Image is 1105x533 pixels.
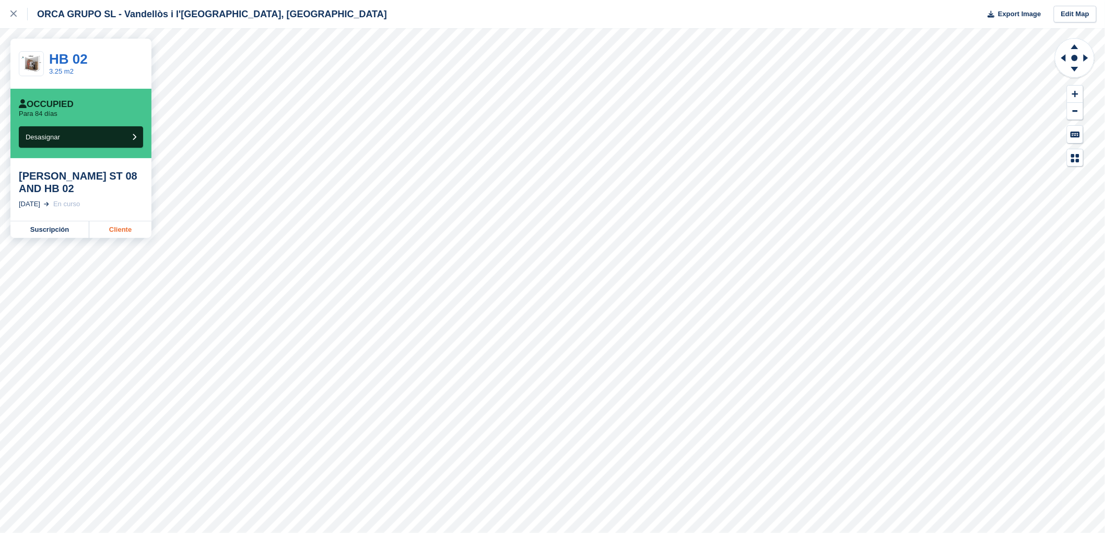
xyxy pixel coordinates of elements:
img: ORCA%20STORAGE%203.25m2%20(1).jpg [19,55,43,73]
p: Para 84 días [19,110,57,118]
button: Zoom Out [1067,103,1083,120]
div: Occupied [19,99,74,110]
button: Zoom In [1067,86,1083,103]
img: arrow-right-light-icn-cde0832a797a2874e46488d9cf13f60e5c3a73dbe684e267c42b8395dfbc2abf.svg [44,202,49,206]
button: Desasignar [19,126,143,148]
button: Export Image [982,6,1041,23]
div: [DATE] [19,199,40,209]
div: [PERSON_NAME] ST 08 AND HB 02 [19,170,143,195]
button: Keyboard Shortcuts [1067,126,1083,143]
div: En curso [53,199,80,209]
a: 3.25 m2 [49,67,74,75]
div: ORCA GRUPO SL - Vandellòs i l'[GEOGRAPHIC_DATA], [GEOGRAPHIC_DATA] [28,8,387,20]
a: HB 02 [49,51,88,67]
span: Desasignar [26,133,60,141]
a: Edit Map [1054,6,1097,23]
button: Map Legend [1067,149,1083,167]
a: Cliente [89,221,151,238]
a: Suscripción [10,221,89,238]
span: Export Image [998,9,1041,19]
